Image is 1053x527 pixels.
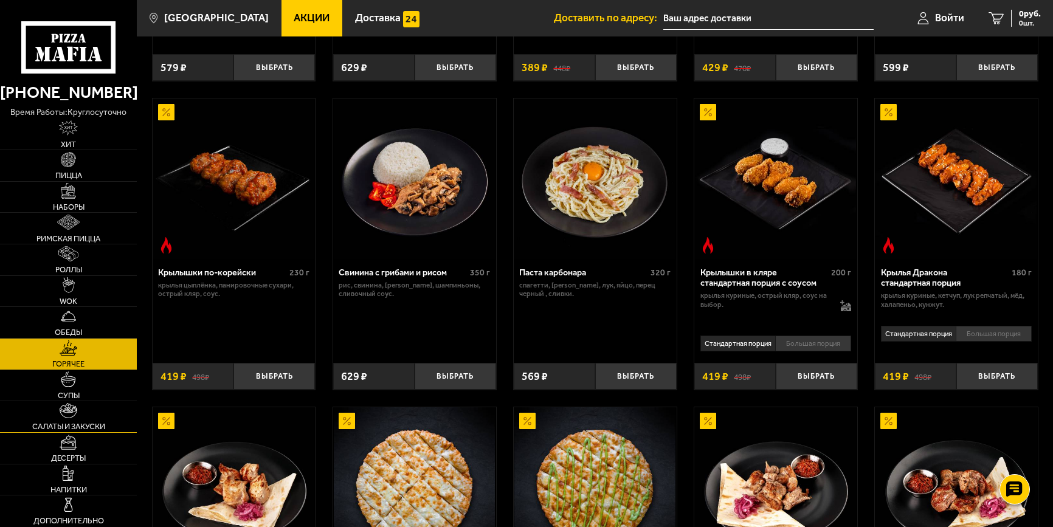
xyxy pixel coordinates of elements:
s: 498 ₽ [914,371,931,382]
img: Акционный [158,413,174,429]
span: 230 г [289,267,309,278]
img: Крылышки по-корейски [153,98,314,259]
button: Выбрать [415,363,496,390]
button: Выбрать [415,54,496,81]
img: Острое блюдо [880,237,897,253]
button: Выбрать [956,54,1038,81]
button: Выбрать [233,363,315,390]
span: Пицца [55,171,82,179]
img: 15daf4d41897b9f0e9f617042186c801.svg [403,11,419,27]
img: Акционный [700,413,716,429]
button: Выбрать [595,363,677,390]
img: Акционный [880,104,897,120]
span: [GEOGRAPHIC_DATA] [164,13,269,23]
s: 470 ₽ [734,62,751,73]
p: крылья цыплёнка, панировочные сухари, острый кляр, соус. [158,281,309,298]
s: 498 ₽ [734,371,751,382]
span: 180 г [1012,267,1032,278]
div: 0 [875,322,1038,354]
input: Ваш адрес доставки [663,7,874,30]
p: крылья куриные, острый кляр, соус на выбор. [700,291,829,309]
a: Свинина с грибами и рисом [333,98,496,259]
span: Обеды [55,328,82,336]
span: Акции [294,13,330,23]
span: 569 ₽ [522,371,548,382]
span: Римская пицца [36,235,100,243]
a: АкционныйОстрое блюдоКрылышки по-корейски [153,98,316,259]
img: Острое блюдо [700,237,716,253]
li: Стандартная порция [881,326,956,342]
img: Акционный [519,413,536,429]
img: Крылья Дракона стандартная порция [875,98,1036,259]
span: 419 ₽ [161,371,187,382]
div: Паста карбонара [519,267,647,278]
s: 498 ₽ [192,371,209,382]
img: Свинина с грибами и рисом [334,98,494,259]
span: 419 ₽ [702,371,728,382]
li: Большая порция [775,336,851,351]
div: Крылышки по-корейски [158,267,286,278]
p: спагетти, [PERSON_NAME], лук, яйцо, перец черный , сливки. [519,281,670,298]
span: 350 г [470,267,490,278]
li: Стандартная порция [700,336,776,351]
span: 429 ₽ [702,62,728,73]
span: Доставить по адресу: [554,13,663,23]
span: Салаты и закуски [32,422,105,430]
span: 0 шт. [1019,19,1041,27]
span: 419 ₽ [883,371,909,382]
div: Свинина с грибами и рисом [339,267,466,278]
span: 579 ₽ [161,62,187,73]
p: рис, свинина, [PERSON_NAME], шампиньоны, сливочный соус. [339,281,489,298]
img: Акционный [880,413,897,429]
span: WOK [60,297,77,305]
button: Выбрать [956,363,1038,390]
span: 320 г [651,267,671,278]
div: Крылья Дракона стандартная порция [881,267,1009,289]
span: Напитки [50,486,87,494]
button: Выбрать [776,363,857,390]
a: Паста карбонара [514,98,677,259]
button: Выбрать [233,54,315,81]
img: Акционный [158,104,174,120]
button: Выбрать [776,54,857,81]
span: Хит [61,140,76,148]
span: Войти [935,13,964,23]
img: Паста карбонара [514,98,675,259]
span: 629 ₽ [341,62,367,73]
span: 629 ₽ [341,371,367,382]
img: Акционный [339,413,355,429]
s: 448 ₽ [553,62,570,73]
a: АкционныйОстрое блюдоКрылышки в кляре стандартная порция c соусом [694,98,857,259]
p: крылья куриные, кетчуп, лук репчатый, мёд, халапеньо, кунжут. [881,291,1032,309]
img: Акционный [700,104,716,120]
img: Острое блюдо [158,237,174,253]
span: Доставка [355,13,401,23]
span: Горячее [52,360,85,368]
span: Десерты [51,454,86,462]
a: АкционныйОстрое блюдоКрылья Дракона стандартная порция [875,98,1038,259]
div: Крылышки в кляре стандартная порция c соусом [700,267,828,289]
span: 389 ₽ [522,62,548,73]
button: Выбрать [595,54,677,81]
span: Наборы [53,203,85,211]
img: Крылышки в кляре стандартная порция c соусом [695,98,855,259]
span: 599 ₽ [883,62,909,73]
span: Роллы [55,266,82,274]
span: 0 руб. [1019,10,1041,18]
span: Дополнительно [33,517,104,525]
span: 200 г [831,267,851,278]
li: Большая порция [956,326,1032,342]
span: Супы [58,391,80,399]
